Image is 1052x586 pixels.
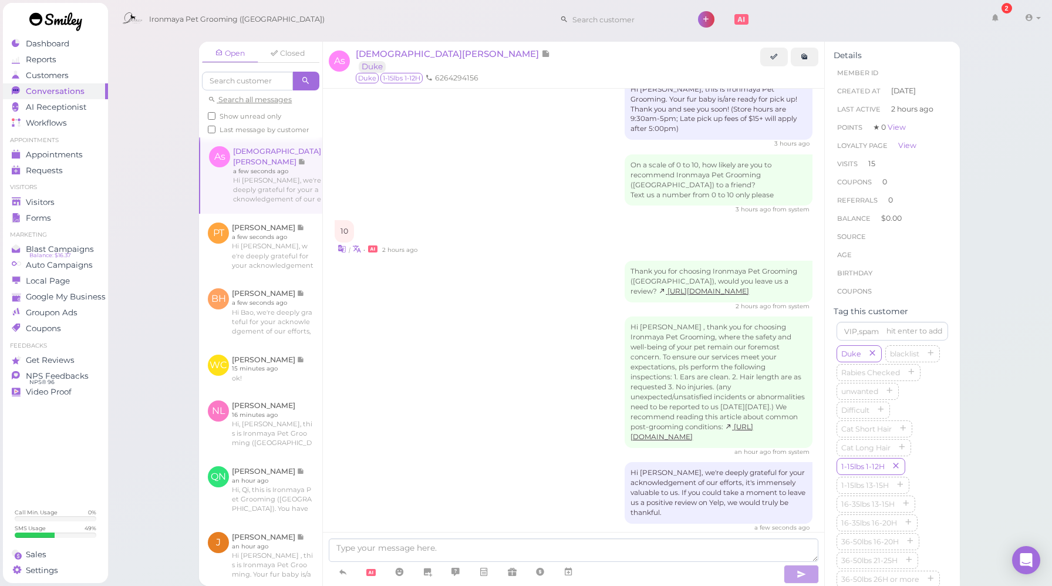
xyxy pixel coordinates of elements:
a: Coupons [3,321,108,336]
li: Visitors [3,183,108,191]
li: 15 [834,154,951,173]
span: Birthday [837,269,872,277]
li: 0 [834,173,951,191]
input: Search customer [568,10,682,29]
div: Open Intercom Messenger [1012,546,1040,574]
span: Difficult [839,406,872,415]
input: Last message by customer [208,126,215,133]
span: from system [773,448,810,456]
a: Local Page [3,273,108,289]
span: Points [837,123,862,132]
span: 10/14/2025 02:42pm [736,302,773,310]
span: $0.00 [881,214,902,223]
span: Appointments [26,150,83,160]
span: Local Page [26,276,70,286]
input: Show unread only [208,112,215,120]
span: Rabies Checked [839,368,902,377]
a: View [898,141,916,150]
a: Dashboard [3,36,108,52]
div: Thank you for choosing Ironmaya Pet Grooming ([GEOGRAPHIC_DATA]), would you leave us a review? [625,261,812,302]
div: 0 % [88,508,96,516]
span: Last message by customer [220,126,309,134]
a: AI Receptionist [3,99,108,115]
span: Forms [26,213,51,223]
div: • [335,243,812,255]
span: Customers [26,70,69,80]
a: Visitors [3,194,108,210]
a: Google My Business [3,289,108,305]
span: 16-35lbs 13-15H [839,500,897,508]
li: Marketing [3,231,108,239]
span: Dashboard [26,39,69,49]
span: 36-50lbs 26H or more [839,575,922,584]
span: Visits [837,160,858,168]
span: [DATE] [891,86,916,96]
span: Reports [26,55,56,65]
span: 36-50lbs 16-20H [839,537,901,546]
span: 10/14/2025 01:43pm [774,140,810,147]
span: Ironmaya Pet Grooming ([GEOGRAPHIC_DATA]) [149,3,325,36]
span: Balance [837,214,872,223]
span: 16-35lbs 16-20H [839,518,899,527]
a: Open [202,45,258,63]
a: [URL][DOMAIN_NAME] [630,423,753,441]
span: Google My Business [26,292,106,302]
a: Duke [359,61,386,72]
span: Visitors [26,197,55,207]
span: Referrals [837,196,878,204]
input: VIP,spam [837,322,948,341]
span: Groupon Ads [26,308,77,318]
div: On a scale of 0 to 10, how likely are you to recommend Ironmaya Pet Grooming ([GEOGRAPHIC_DATA]) ... [625,154,812,206]
span: Conversations [26,86,85,96]
span: 1-15lbs 1-12H [380,73,423,83]
span: unwanted [839,387,881,396]
span: Coupons [26,324,61,334]
a: NPS Feedbacks NPS® 96 [3,368,108,384]
span: Coupons [837,178,872,186]
li: 0 [834,191,951,210]
span: Created At [837,87,881,95]
span: NPS® 96 [29,378,55,387]
li: Feedbacks [3,342,108,350]
span: Last Active [837,105,881,113]
a: Sales [3,547,108,563]
div: hit enter to add [886,326,942,336]
span: NPS Feedbacks [26,371,89,381]
a: Search all messages [208,95,292,104]
a: Closed [259,45,316,62]
span: Note [541,48,550,59]
a: Conversations [3,83,108,99]
span: from system [773,206,810,213]
div: Hi [PERSON_NAME], this is Ironmaya Pet Grooming. Your fur baby is/are ready for pick up! Thank yo... [625,79,812,140]
span: 10/14/2025 02:42pm [382,246,417,254]
div: Tag this customer [834,307,951,316]
span: Balance: $16.37 [29,251,71,260]
span: Duke [839,349,864,358]
span: 36-50lbs 21-25H [839,556,900,565]
span: Blast Campaigns [26,244,94,254]
span: blacklist [888,349,922,358]
span: ★ 0 [873,123,906,132]
span: Cat Short Hair [839,425,894,433]
span: As [329,50,350,72]
span: 10/14/2025 04:13pm [734,448,773,456]
span: 10/14/2025 02:13pm [736,206,773,213]
li: Appointments [3,136,108,144]
span: Coupons [837,287,872,295]
span: 2 hours ago [891,104,933,114]
span: 1-15lbs 1-12H [839,462,887,471]
div: Hi [PERSON_NAME] , thank you for choosing Ironmaya Pet Grooming, where the safety and well-being ... [625,316,812,447]
span: Duke [356,73,379,83]
span: Workflows [26,118,67,128]
a: [URL][DOMAIN_NAME] [659,287,749,295]
div: 49 % [85,524,96,532]
span: 1-15lbs 13-15H [839,481,891,490]
a: Forms [3,210,108,226]
span: 10/14/2025 05:09pm [754,524,810,531]
div: Call Min. Usage [15,508,58,516]
span: AI Receptionist [26,102,86,112]
div: 10 [335,220,354,243]
span: Video Proof [26,387,72,397]
a: Requests [3,163,108,179]
a: Workflows [3,115,108,131]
